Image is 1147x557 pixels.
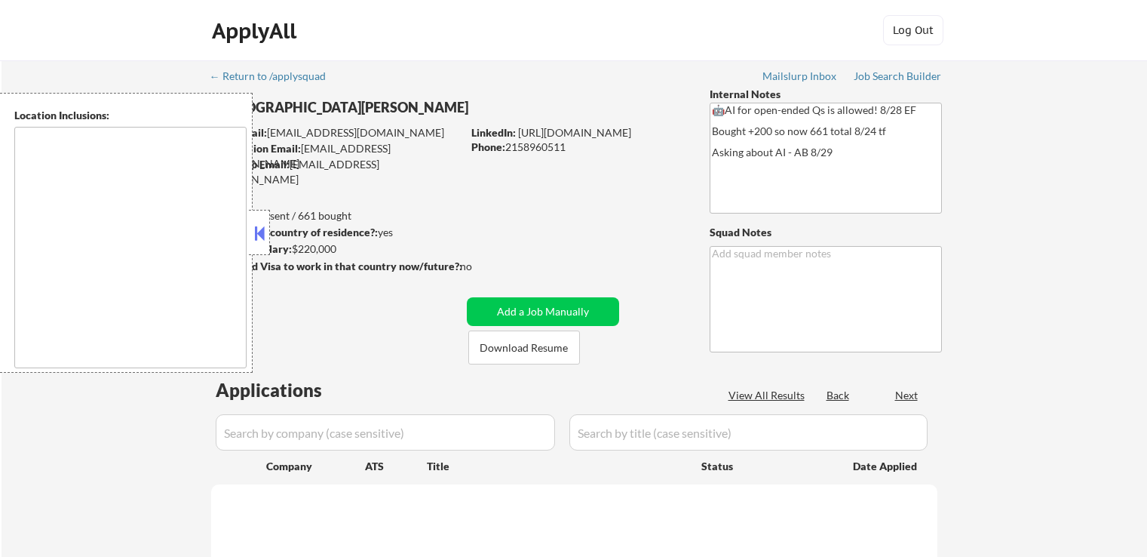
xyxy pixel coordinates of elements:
strong: Can work in country of residence?: [210,226,378,238]
div: Title [427,459,687,474]
div: Next [895,388,919,403]
div: Location Inclusions: [14,108,247,123]
div: 554 sent / 661 bought [210,208,462,223]
div: Internal Notes [710,87,942,102]
div: View All Results [728,388,809,403]
a: Mailslurp Inbox [762,70,838,85]
div: Squad Notes [710,225,942,240]
strong: Will need Visa to work in that country now/future?: [211,260,462,272]
strong: LinkedIn: [471,126,516,139]
div: Company [266,459,365,474]
div: Applications [216,381,365,399]
strong: Phone: [471,140,505,153]
div: 2158960511 [471,140,685,155]
button: Download Resume [468,331,580,365]
a: ← Return to /applysquad [210,70,340,85]
div: Back [827,388,851,403]
div: $220,000 [210,242,462,257]
div: ← Return to /applysquad [210,71,340,82]
button: Add a Job Manually [467,297,619,326]
a: [URL][DOMAIN_NAME] [518,126,631,139]
div: yes [210,225,457,240]
div: [EMAIL_ADDRESS][DOMAIN_NAME] [212,141,462,171]
div: ATS [365,459,427,474]
div: Status [701,452,831,479]
div: no [460,259,503,274]
input: Search by title (case sensitive) [569,414,928,451]
div: ApplyAll [212,18,301,44]
div: [EMAIL_ADDRESS][DOMAIN_NAME] [212,125,462,140]
div: Date Applied [853,459,919,474]
input: Search by company (case sensitive) [216,414,555,451]
div: Mailslurp Inbox [762,71,838,82]
div: [EMAIL_ADDRESS][DOMAIN_NAME] [211,157,462,186]
div: [DEMOGRAPHIC_DATA][PERSON_NAME] [211,98,521,117]
button: Log Out [883,15,943,45]
div: Job Search Builder [854,71,942,82]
